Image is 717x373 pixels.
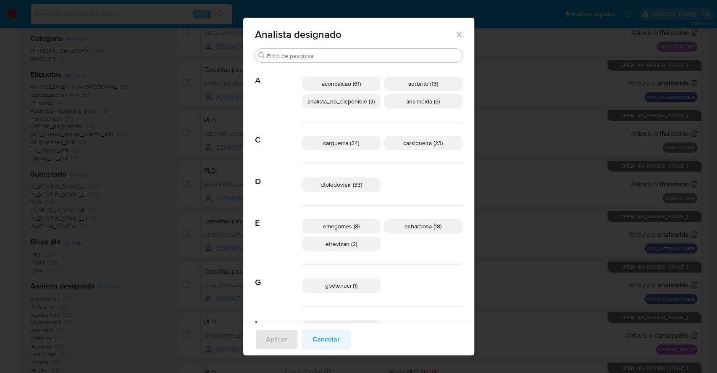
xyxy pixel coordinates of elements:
[255,164,302,187] span: D
[255,29,455,40] span: Analista designado
[455,30,462,38] button: Fechar
[326,240,357,248] span: etrevizan (2)
[302,219,381,233] div: emegomes (8)
[258,52,265,59] button: Procurar
[408,79,438,88] span: adrbrito (13)
[255,122,302,145] span: C
[267,52,459,60] input: Filtro de pesquisa
[384,219,462,233] div: esbarbosa (18)
[302,329,351,349] button: Cancelar
[255,63,302,86] span: A
[313,330,340,349] span: Cancelar
[384,136,462,150] div: carsiqueira (23)
[320,180,362,189] span: dtoledovieir (33)
[302,177,381,192] div: dtoledovieir (33)
[302,136,381,150] div: carguerra (24)
[322,79,361,88] span: aconceicao (61)
[384,94,462,108] div: analmeida (5)
[302,320,381,334] div: [DEMOGRAPHIC_DATA] (23)
[302,94,381,108] div: analista_no_disponible (3)
[307,97,375,106] span: analista_no_disponible (3)
[406,97,440,106] span: analmeida (5)
[302,278,381,293] div: gpetenuci (1)
[302,237,381,251] div: etrevizan (2)
[255,206,302,228] span: E
[323,222,360,230] span: emegomes (8)
[403,139,443,147] span: carsiqueira (23)
[323,139,359,147] span: carguerra (24)
[404,222,441,230] span: esbarbosa (18)
[255,265,302,288] span: G
[302,77,381,91] div: aconceicao (61)
[384,77,462,91] div: adrbrito (13)
[255,307,302,329] span: I
[325,281,357,290] span: gpetenuci (1)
